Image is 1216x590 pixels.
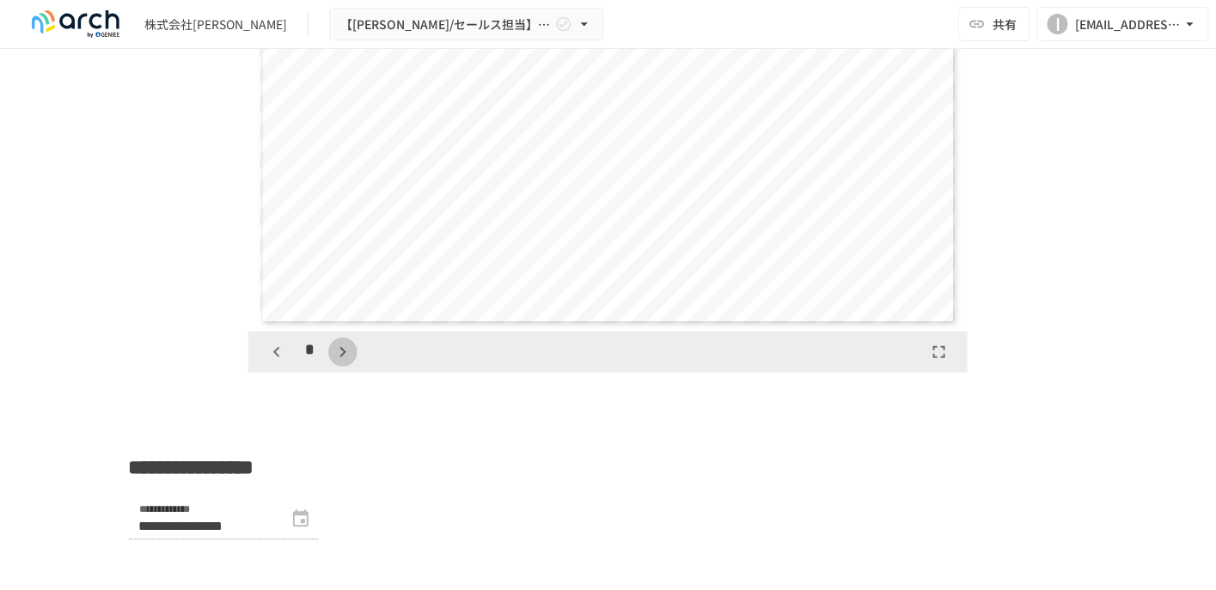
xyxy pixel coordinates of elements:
span: 共有 [993,15,1017,33]
div: [EMAIL_ADDRESS][DOMAIN_NAME] [1075,14,1182,35]
button: 共有 [958,7,1030,41]
button: I[EMAIL_ADDRESS][DOMAIN_NAME] [1037,7,1209,41]
div: I [1048,14,1068,34]
div: 株式会社[PERSON_NAME] [144,15,287,33]
span: 【[PERSON_NAME]/セールス担当】株式会社[PERSON_NAME]_初期設定サポート [340,14,552,35]
button: 【[PERSON_NAME]/セールス担当】株式会社[PERSON_NAME]_初期設定サポート [329,8,604,41]
img: logo-default@2x-9cf2c760.svg [21,10,131,38]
